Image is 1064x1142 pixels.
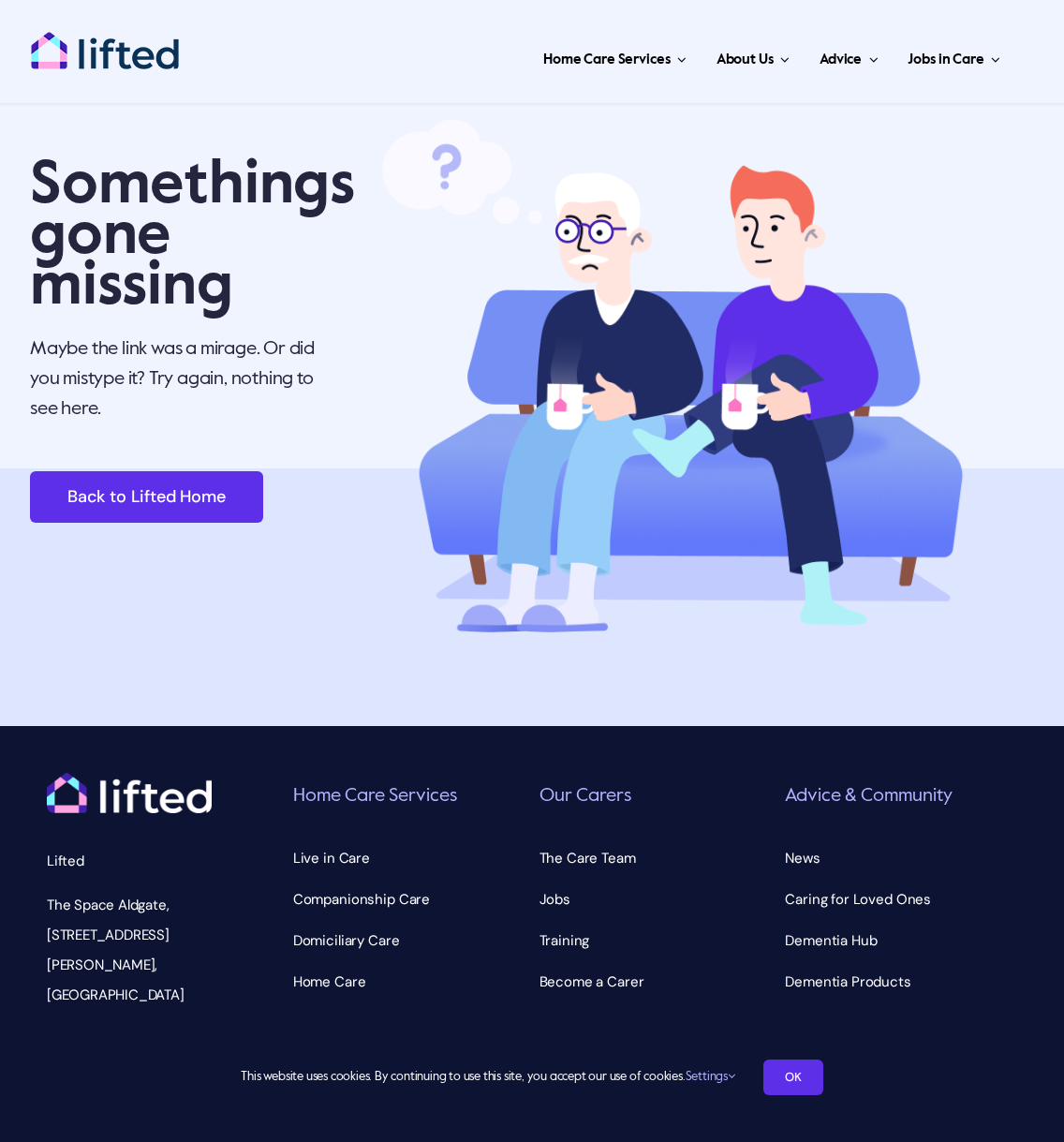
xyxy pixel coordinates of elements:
a: Become a Carer [539,967,772,997]
span: Respite Care [293,1008,377,1038]
h6: Advice & Community [785,784,1017,809]
span: Domiciliary Care [293,926,400,956]
p: Maybe the link was a mirage. Or did you mistype it? Try again, nothing to see here. [30,334,338,424]
p: Somethings gone missing [30,161,338,312]
a: About Us [711,28,795,84]
a: Dementia Hub [785,926,1017,956]
a: OK [763,1060,823,1095]
a: News [785,843,1017,873]
span: Home Care [293,967,366,997]
span: The Care Team [539,843,636,873]
span: News [785,843,820,873]
a: Settings [686,1071,735,1083]
span: About Us [717,45,774,75]
a: Dementia Products [785,967,1017,997]
nav: Home Care Services [293,843,525,1038]
span: This website uses cookies. By continuing to use this site, you accept our use of cookies. [241,1062,734,1092]
p: The Space Aldgate, [STREET_ADDRESS][PERSON_NAME], [GEOGRAPHIC_DATA] EC3A 7LP [47,890,212,1040]
a: Dementia Support Group [785,1008,1017,1038]
h6: Our Carers [539,784,772,809]
img: logo-white [47,773,212,814]
a: Jobs [539,884,772,914]
span: Get Care Now [539,1008,629,1038]
span: Advice [820,45,862,75]
a: Respite Care [293,1008,525,1038]
span: Live in Care [293,843,370,873]
a: Training [539,926,772,956]
a: Home Care Services [538,28,692,84]
a: Live in Care [293,843,525,873]
a: Advice [814,28,883,84]
span: Dementia Support Group [785,1008,948,1038]
a: lifted-logo [30,31,180,50]
a: Jobs in Care [902,28,1006,84]
span: Dementia Products [785,967,910,997]
nav: Main Menu [200,28,1006,84]
img: Lifted 404 [378,112,965,632]
a: The Care Team [539,843,772,873]
span: Dementia Hub [785,926,877,956]
span: Back to Lifted Home [67,487,226,507]
a: Home Care [293,967,525,997]
span: Become a Carer [539,967,644,997]
nav: Advice & Community [785,843,1017,1038]
span: Jobs in Care [908,45,983,75]
span: Training [539,926,590,956]
span: Companionship Care [293,884,430,914]
a: Caring for Loved Ones [785,884,1017,914]
span: Jobs [539,884,570,914]
a: Get Care Now [539,1008,772,1038]
span: Caring for Loved Ones [785,884,931,914]
span: Home Care Services [543,45,670,75]
p: Lifted [47,846,212,876]
a: Companionship Care [293,884,525,914]
h6: Home Care Services [293,784,525,809]
a: Domiciliary Care [293,926,525,956]
a: Back to Lifted Home [30,471,263,523]
nav: Our Carers [539,843,772,1038]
